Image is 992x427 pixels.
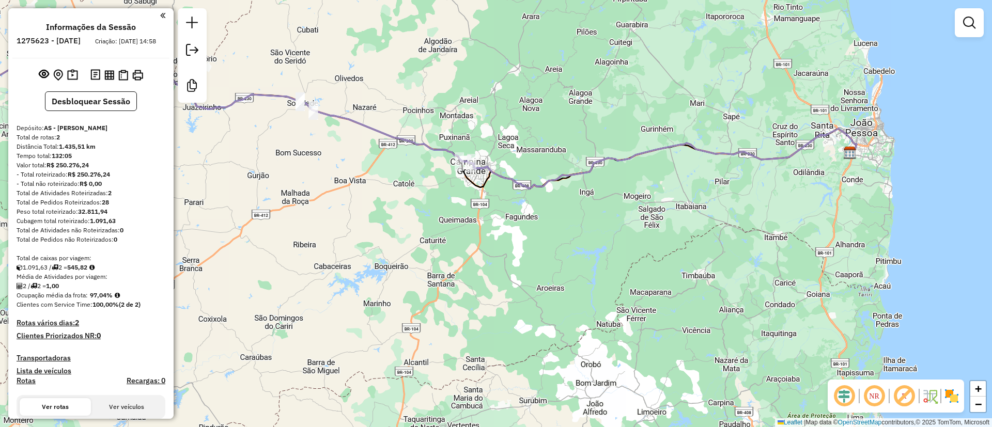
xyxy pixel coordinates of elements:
strong: 2 [56,133,60,141]
strong: 132:05 [52,152,72,160]
img: Exibir/Ocultar setores [943,388,960,404]
div: Total de Atividades Roteirizadas: [17,188,165,198]
button: Imprimir Rotas [130,68,145,83]
h4: Rotas vários dias: [17,319,165,327]
div: Distância Total: [17,142,165,151]
strong: R$ 250.276,24 [68,170,110,178]
a: Criar modelo [182,75,203,99]
div: Tempo total: [17,151,165,161]
h6: 1275623 - [DATE] [17,36,81,45]
span: | [804,419,805,426]
div: 2 / 2 = [17,281,165,291]
strong: 1,00 [46,282,59,290]
span: + [975,382,982,395]
strong: 100,00% [92,301,119,308]
button: Visualizar relatório de Roteirização [102,68,116,82]
span: − [975,398,982,410]
div: - Total roteirizado: [17,170,165,179]
div: Map data © contributors,© 2025 TomTom, Microsoft [775,418,992,427]
div: Total de Pedidos não Roteirizados: [17,235,165,244]
h4: Transportadoras [17,354,165,362]
strong: 545,82 [67,263,87,271]
i: Total de Atividades [17,283,23,289]
img: Fluxo de ruas [922,388,938,404]
strong: 97,04% [90,291,113,299]
strong: 28 [102,198,109,206]
a: Zoom out [970,397,986,412]
span: Ocultar NR [862,384,887,408]
i: Cubagem total roteirizado [17,264,23,271]
strong: 2 [75,318,79,327]
a: Exportar sessão [182,40,203,63]
div: - Total não roteirizado: [17,179,165,188]
span: Clientes com Service Time: [17,301,92,308]
span: Ocultar deslocamento [832,384,857,408]
button: Painel de Sugestão [65,67,80,83]
div: Total de Atividades não Roteirizadas: [17,226,165,235]
h4: Informações da Sessão [46,22,136,32]
span: Exibir rótulo [892,384,917,408]
strong: 0 [120,226,123,234]
strong: 2 [108,189,112,197]
a: Exibir filtros [959,12,980,33]
div: Peso total roteirizado: [17,207,165,216]
button: Logs desbloquear sessão [88,67,102,83]
div: Total de rotas: [17,133,165,142]
a: Leaflet [778,419,802,426]
div: Média de Atividades por viagem: [17,272,165,281]
strong: 1.091,63 [90,217,116,225]
a: Rotas [17,376,36,385]
strong: R$ 250.276,24 [47,161,89,169]
div: 1.091,63 / 2 = [17,263,165,272]
strong: 0 [97,331,101,340]
a: Zoom in [970,381,986,397]
a: OpenStreetMap [838,419,882,426]
button: Desbloquear Sessão [45,91,137,111]
button: Ver veículos [91,398,162,416]
strong: R$ 0,00 [80,180,102,187]
i: Meta Caixas/viagem: 267,90 Diferença: 277,92 [89,264,95,271]
a: Clique aqui para minimizar o painel [160,9,165,21]
h4: Lista de veículos [17,367,165,375]
i: Total de rotas [52,264,58,271]
h4: Recargas: 0 [127,376,165,385]
a: Nova sessão e pesquisa [182,12,203,36]
button: Visualizar Romaneio [116,68,130,83]
strong: 32.811,94 [78,208,107,215]
strong: 0 [114,235,117,243]
div: Valor total: [17,161,165,170]
button: Ver rotas [20,398,91,416]
strong: AS - [PERSON_NAME] [44,124,107,132]
div: Depósito: [17,123,165,133]
div: Cubagem total roteirizado: [17,216,165,226]
img: AS - João Pessoa [843,146,857,160]
span: Ocupação média da frota: [17,291,88,299]
i: Total de rotas [30,283,37,289]
em: Média calculada utilizando a maior ocupação (%Peso ou %Cubagem) de cada rota da sessão. Rotas cro... [115,292,120,298]
h4: Clientes Priorizados NR: [17,331,165,340]
strong: 1.435,51 km [59,143,96,150]
button: Centralizar mapa no depósito ou ponto de apoio [51,67,65,83]
div: Total de caixas por viagem: [17,254,165,263]
button: Exibir sessão original [37,67,51,83]
div: Total de Pedidos Roteirizados: [17,198,165,207]
div: Criação: [DATE] 14:58 [91,37,160,46]
strong: (2 de 2) [119,301,141,308]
